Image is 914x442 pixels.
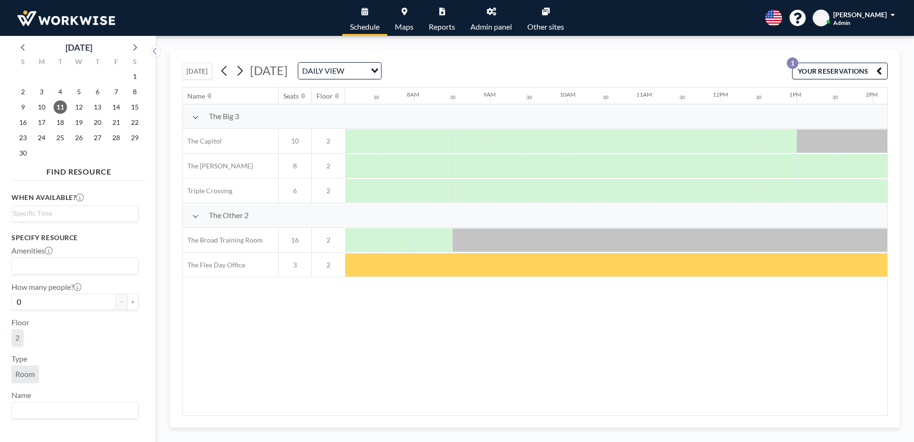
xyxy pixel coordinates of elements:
span: Wednesday, November 19, 2025 [72,116,86,129]
span: Wednesday, November 26, 2025 [72,131,86,144]
span: Monday, November 24, 2025 [35,131,48,144]
div: T [51,56,70,69]
span: Friday, November 14, 2025 [109,100,123,114]
div: F [107,56,125,69]
h4: FIND RESOURCE [11,163,146,177]
span: The Broad Training Room [183,236,263,244]
span: The [PERSON_NAME] [183,162,253,170]
div: Name [187,92,205,100]
div: 30 [450,94,456,100]
span: 16 [279,236,311,244]
span: The Capitol [183,137,222,145]
div: Search for option [12,402,138,419]
span: 2 [312,137,345,145]
div: 30 [603,94,609,100]
input: Search for option [13,208,133,219]
span: Monday, November 17, 2025 [35,116,48,129]
span: 2 [312,187,345,195]
span: Admin [833,19,850,26]
div: M [33,56,51,69]
span: Maps [395,23,413,31]
div: 30 [832,94,838,100]
span: Friday, November 28, 2025 [109,131,123,144]
div: S [125,56,144,69]
div: 30 [526,94,532,100]
span: Saturday, November 8, 2025 [128,85,141,99]
div: 10AM [560,91,576,98]
label: How many people? [11,282,81,292]
span: DAILY VIEW [300,65,346,77]
span: Sunday, November 16, 2025 [16,116,30,129]
span: Monday, November 3, 2025 [35,85,48,99]
div: 30 [373,94,379,100]
span: Tuesday, November 18, 2025 [54,116,67,129]
button: + [127,294,139,310]
span: Tuesday, November 4, 2025 [54,85,67,99]
span: Reports [429,23,455,31]
p: 1 [787,57,798,69]
span: Wednesday, November 5, 2025 [72,85,86,99]
div: 9AM [483,91,496,98]
span: Thursday, November 6, 2025 [91,85,104,99]
span: Sunday, November 2, 2025 [16,85,30,99]
div: Seats [283,92,299,100]
span: The Flex Day Office [183,261,245,269]
div: 12PM [713,91,728,98]
span: 2 [312,162,345,170]
span: 10 [279,137,311,145]
span: Saturday, November 22, 2025 [128,116,141,129]
span: Thursday, November 13, 2025 [91,100,104,114]
div: 30 [756,94,762,100]
div: S [14,56,33,69]
span: Tuesday, November 11, 2025 [54,100,67,114]
img: organization-logo [15,9,117,28]
span: 3 [279,261,311,269]
span: The Other 2 [209,210,249,220]
span: Thursday, November 20, 2025 [91,116,104,129]
span: Saturday, November 29, 2025 [128,131,141,144]
div: 1PM [789,91,801,98]
span: Friday, November 21, 2025 [109,116,123,129]
span: Room [15,369,35,378]
span: 2 [15,333,20,342]
label: Type [11,354,27,364]
input: Search for option [13,404,133,417]
span: The Big 3 [209,111,239,121]
span: BO [816,14,826,22]
div: Floor [316,92,333,100]
div: Search for option [12,206,138,221]
span: Wednesday, November 12, 2025 [72,100,86,114]
span: Triple Crossing [183,187,232,195]
label: Name [11,390,31,400]
button: [DATE] [182,63,212,79]
div: Search for option [12,258,138,274]
div: 8AM [407,91,419,98]
span: Other sites [527,23,564,31]
span: Admin panel [470,23,512,31]
div: 30 [679,94,685,100]
span: Saturday, November 15, 2025 [128,100,141,114]
div: 2PM [866,91,878,98]
span: Sunday, November 23, 2025 [16,131,30,144]
span: Friday, November 7, 2025 [109,85,123,99]
button: - [116,294,127,310]
h3: Specify resource [11,233,139,242]
span: Sunday, November 9, 2025 [16,100,30,114]
span: Monday, November 10, 2025 [35,100,48,114]
span: Tuesday, November 25, 2025 [54,131,67,144]
input: Search for option [347,65,365,77]
div: W [70,56,88,69]
span: Thursday, November 27, 2025 [91,131,104,144]
span: 2 [312,236,345,244]
span: 2 [312,261,345,269]
div: [DATE] [65,41,92,54]
div: 11AM [636,91,652,98]
span: 6 [279,187,311,195]
span: [PERSON_NAME] [833,11,887,19]
label: Floor [11,318,29,327]
label: Amenities [11,246,53,255]
button: YOUR RESERVATIONS1 [792,63,888,79]
span: Schedule [350,23,380,31]
div: Search for option [298,63,381,79]
span: Sunday, November 30, 2025 [16,146,30,160]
